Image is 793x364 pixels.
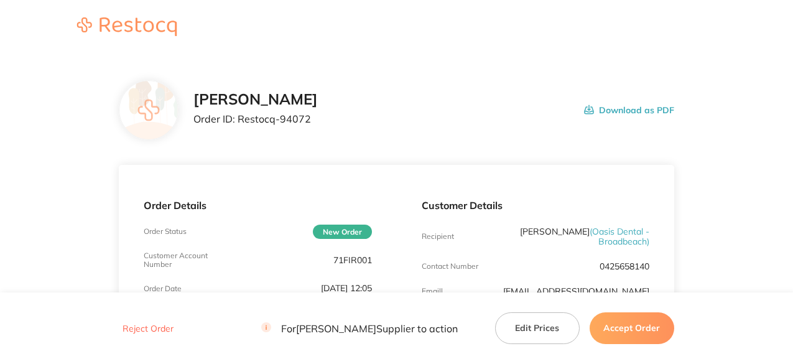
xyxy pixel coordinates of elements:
p: Order Date [144,284,182,293]
button: Accept Order [590,312,674,343]
a: Restocq logo [65,17,189,38]
p: 71FIR001 [333,255,372,265]
p: [DATE] 12:05 [321,283,372,293]
p: [PERSON_NAME] [498,226,649,246]
img: Restocq logo [65,17,189,36]
p: Contact Number [422,262,478,271]
p: Recipient [422,232,454,241]
p: Order ID: Restocq- 94072 [193,113,318,124]
button: Reject Order [119,323,177,334]
p: Order Details [144,200,371,211]
p: Customer Details [422,200,649,211]
h2: [PERSON_NAME] [193,91,318,108]
button: Download as PDF [584,91,674,129]
p: Customer Account Number [144,251,220,269]
a: [EMAIL_ADDRESS][DOMAIN_NAME] [503,286,649,297]
span: ( Oasis Dental - Broadbeach ) [590,226,649,247]
p: For [PERSON_NAME] Supplier to action [261,322,458,334]
p: 0425658140 [600,261,649,271]
p: Emaill [422,287,443,296]
p: Order Status [144,227,187,236]
button: Edit Prices [495,312,580,343]
span: New Order [313,225,372,239]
